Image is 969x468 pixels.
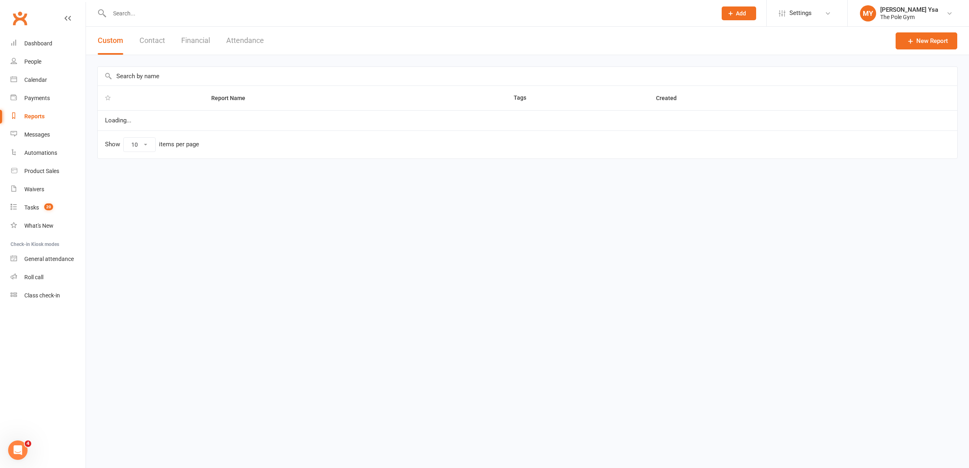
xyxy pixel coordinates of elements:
span: Created [656,95,686,101]
a: Waivers [11,180,86,199]
a: General attendance kiosk mode [11,250,86,268]
div: Product Sales [24,168,59,174]
div: items per page [159,141,199,148]
button: Add [722,6,756,20]
a: Reports [11,107,86,126]
a: Dashboard [11,34,86,53]
span: Report Name [211,95,254,101]
a: Calendar [11,71,86,89]
a: New Report [896,32,957,49]
th: Tags [506,86,649,110]
div: [PERSON_NAME] Ysa [880,6,938,13]
span: Add [736,10,746,17]
div: Dashboard [24,40,52,47]
td: Loading... [98,110,957,130]
input: Search... [107,8,711,19]
a: Product Sales [11,162,86,180]
div: People [24,58,41,65]
div: Calendar [24,77,47,83]
div: Reports [24,113,45,120]
button: Custom [98,27,123,55]
div: Waivers [24,186,44,192]
div: The Pole Gym [880,13,938,21]
a: Class kiosk mode [11,286,86,305]
div: Payments [24,95,50,101]
iframe: Intercom live chat [8,440,28,460]
a: Clubworx [10,8,30,28]
span: 4 [25,440,31,447]
div: General attendance [24,256,74,262]
a: What's New [11,217,86,235]
button: Contact [139,27,165,55]
div: Tasks [24,204,39,211]
a: Messages [11,126,86,144]
div: What's New [24,222,54,229]
div: Show [105,137,199,152]
div: Roll call [24,274,43,280]
button: Financial [181,27,210,55]
div: MY [860,5,876,21]
div: Automations [24,150,57,156]
a: People [11,53,86,71]
button: Attendance [226,27,264,55]
span: 20 [44,203,53,210]
div: Messages [24,131,50,138]
a: Automations [11,144,86,162]
span: Settings [789,4,812,22]
div: Class check-in [24,292,60,299]
a: Tasks 20 [11,199,86,217]
button: Created [656,93,686,103]
button: Report Name [211,93,254,103]
input: Search by name [98,67,957,85]
a: Roll call [11,268,86,286]
a: Payments [11,89,86,107]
